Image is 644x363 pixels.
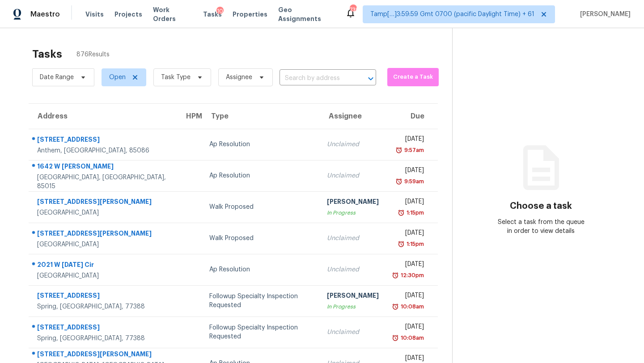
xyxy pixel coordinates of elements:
[37,291,170,302] div: [STREET_ADDRESS]
[399,333,424,342] div: 10:08am
[393,135,424,146] div: [DATE]
[209,203,313,211] div: Walk Proposed
[327,197,379,208] div: [PERSON_NAME]
[392,302,399,311] img: Overdue Alarm Icon
[327,328,379,337] div: Unclaimed
[370,10,534,19] span: Tamp[…]3:59:59 Gmt 0700 (pacific Daylight Time) + 61
[233,10,267,19] span: Properties
[37,197,170,208] div: [STREET_ADDRESS][PERSON_NAME]
[387,68,439,86] button: Create a Task
[153,5,192,23] span: Work Orders
[393,228,424,240] div: [DATE]
[278,5,335,23] span: Geo Assignments
[161,73,191,82] span: Task Type
[398,208,405,217] img: Overdue Alarm Icon
[405,208,424,217] div: 1:15pm
[209,265,313,274] div: Ap Resolution
[327,140,379,149] div: Unclaimed
[216,7,224,16] div: 10
[37,146,170,155] div: Anthem, [GEOGRAPHIC_DATA], 85086
[364,72,377,85] button: Open
[37,135,170,146] div: [STREET_ADDRESS]
[37,162,170,173] div: 1642 W [PERSON_NAME]
[327,208,379,217] div: In Progress
[37,323,170,334] div: [STREET_ADDRESS]
[202,104,320,129] th: Type
[226,73,252,82] span: Assignee
[85,10,104,19] span: Visits
[37,302,170,311] div: Spring, [GEOGRAPHIC_DATA], 77388
[209,171,313,180] div: Ap Resolution
[37,173,170,191] div: [GEOGRAPHIC_DATA], [GEOGRAPHIC_DATA], 85015
[37,271,170,280] div: [GEOGRAPHIC_DATA]
[327,265,379,274] div: Unclaimed
[393,260,424,271] div: [DATE]
[510,202,572,211] h3: Choose a task
[386,104,438,129] th: Due
[209,234,313,243] div: Walk Proposed
[114,10,142,19] span: Projects
[393,322,424,333] div: [DATE]
[327,291,379,302] div: [PERSON_NAME]
[37,240,170,249] div: [GEOGRAPHIC_DATA]
[40,73,74,82] span: Date Range
[280,72,351,85] input: Search by address
[203,11,222,17] span: Tasks
[395,146,402,155] img: Overdue Alarm Icon
[402,177,424,186] div: 9:59am
[392,271,399,280] img: Overdue Alarm Icon
[350,5,356,14] div: 739
[395,177,402,186] img: Overdue Alarm Icon
[399,271,424,280] div: 12:30pm
[393,197,424,208] div: [DATE]
[29,104,177,129] th: Address
[37,334,170,343] div: Spring, [GEOGRAPHIC_DATA], 77388
[402,146,424,155] div: 9:57am
[109,73,126,82] span: Open
[399,302,424,311] div: 10:08am
[37,350,170,361] div: [STREET_ADDRESS][PERSON_NAME]
[76,50,110,59] span: 876 Results
[37,260,170,271] div: 2021 W [DATE] Cir
[32,50,62,59] h2: Tasks
[37,208,170,217] div: [GEOGRAPHIC_DATA]
[576,10,631,19] span: [PERSON_NAME]
[209,140,313,149] div: Ap Resolution
[392,72,434,82] span: Create a Task
[327,234,379,243] div: Unclaimed
[497,218,585,236] div: Select a task from the queue in order to view details
[177,104,202,129] th: HPM
[393,291,424,302] div: [DATE]
[37,229,170,240] div: [STREET_ADDRESS][PERSON_NAME]
[327,171,379,180] div: Unclaimed
[209,292,313,310] div: Followup Specialty Inspection Requested
[392,333,399,342] img: Overdue Alarm Icon
[393,166,424,177] div: [DATE]
[209,323,313,341] div: Followup Specialty Inspection Requested
[320,104,386,129] th: Assignee
[398,240,405,249] img: Overdue Alarm Icon
[405,240,424,249] div: 1:15pm
[327,302,379,311] div: In Progress
[30,10,60,19] span: Maestro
